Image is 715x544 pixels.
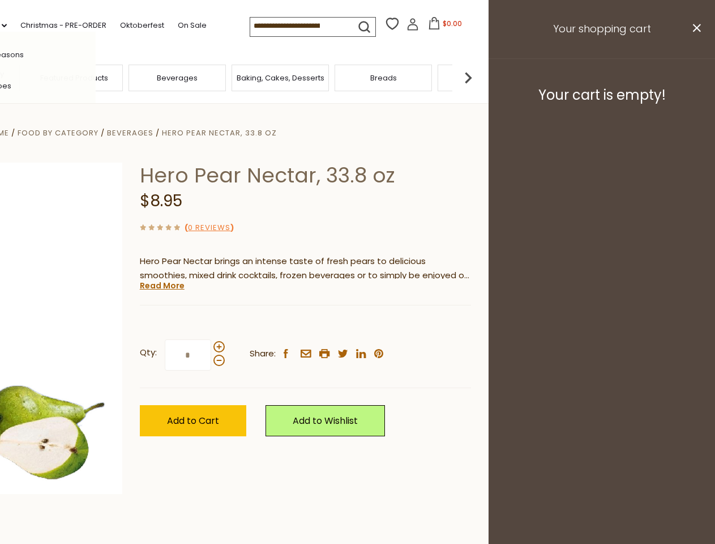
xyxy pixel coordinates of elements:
a: Baking, Cakes, Desserts [237,74,324,82]
h1: Hero Pear Nectar, 33.8 oz [140,163,471,188]
a: Beverages [107,127,153,138]
a: Food By Category [18,127,99,138]
strong: Qty: [140,346,157,360]
span: $0.00 [443,19,462,28]
h3: Your cart is empty! [503,87,701,104]
a: Breads [370,74,397,82]
input: Qty: [165,339,211,371]
a: Christmas - PRE-ORDER [20,19,106,32]
span: Share: [250,347,276,361]
a: 0 Reviews [188,222,230,234]
p: Hero Pear Nectar brings an intense taste of fresh pears to delicious smoothies, mixed drink cockt... [140,254,471,283]
a: Add to Wishlist [266,405,385,436]
a: On Sale [178,19,207,32]
a: Oktoberfest [120,19,164,32]
span: $8.95 [140,190,182,212]
a: Read More [140,280,185,291]
span: ( ) [185,222,234,233]
span: Add to Cart [167,414,219,427]
img: next arrow [457,66,479,89]
a: Hero Pear Nectar, 33.8 oz [162,127,277,138]
button: $0.00 [421,17,469,34]
a: Beverages [157,74,198,82]
button: Add to Cart [140,405,246,436]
